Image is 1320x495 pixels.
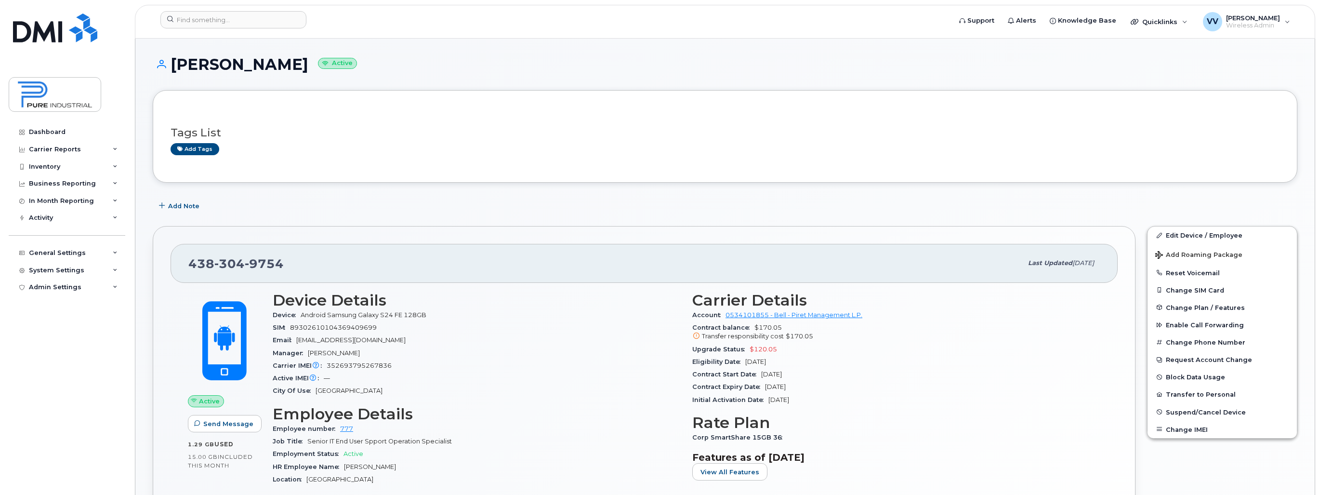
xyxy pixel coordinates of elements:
[188,415,262,432] button: Send Message
[745,358,766,365] span: [DATE]
[1148,368,1297,386] button: Block Data Usage
[692,396,768,403] span: Initial Activation Date
[692,358,745,365] span: Eligibility Date
[692,463,767,481] button: View All Features
[1028,259,1072,267] span: Last updated
[692,324,754,331] span: Contract balance
[1148,264,1297,281] button: Reset Voicemail
[768,396,789,403] span: [DATE]
[214,256,245,271] span: 304
[1148,421,1297,438] button: Change IMEI
[692,383,765,390] span: Contract Expiry Date
[1155,251,1242,260] span: Add Roaming Package
[273,324,290,331] span: SIM
[316,387,383,394] span: [GEOGRAPHIC_DATA]
[692,371,761,378] span: Contract Start Date
[153,197,208,214] button: Add Note
[1148,386,1297,403] button: Transfer to Personal
[692,324,1100,341] span: $170.05
[1166,304,1245,311] span: Change Plan / Features
[273,336,296,344] span: Email
[273,387,316,394] span: City Of Use
[344,463,396,470] span: [PERSON_NAME]
[700,468,759,477] span: View All Features
[273,450,343,457] span: Employment Status
[273,425,340,432] span: Employee number
[273,292,681,309] h3: Device Details
[692,414,1100,431] h3: Rate Plan
[726,311,862,319] a: 0534101855 - Bell - Piret Management L.P.
[306,476,373,483] span: [GEOGRAPHIC_DATA]
[307,438,452,445] span: Senior IT End User Spport Operation Specialist
[273,438,307,445] span: Job Title
[199,397,220,406] span: Active
[702,333,784,340] span: Transfer responsibility cost
[203,419,253,428] span: Send Message
[343,450,363,457] span: Active
[1148,299,1297,316] button: Change Plan / Features
[692,434,787,441] span: Corp SmartShare 15GB 36
[188,441,214,448] span: 1.29 GB
[188,453,253,469] span: included this month
[188,256,284,271] span: 438
[1148,351,1297,368] button: Request Account Change
[171,143,219,155] a: Add tags
[692,311,726,319] span: Account
[153,56,1297,73] h1: [PERSON_NAME]
[1148,244,1297,264] button: Add Roaming Package
[273,463,344,470] span: HR Employee Name
[168,201,199,211] span: Add Note
[1148,281,1297,299] button: Change SIM Card
[1166,321,1244,329] span: Enable Call Forwarding
[324,375,330,382] span: —
[214,441,234,448] span: used
[245,256,284,271] span: 9754
[327,362,392,369] span: 352693795267836
[188,454,218,460] span: 15.00 GB
[692,292,1100,309] h3: Carrier Details
[1148,316,1297,334] button: Enable Call Forwarding
[273,349,308,357] span: Manager
[273,476,306,483] span: Location
[290,324,377,331] span: 89302610104369409699
[761,371,782,378] span: [DATE]
[301,311,426,319] span: Android Samsung Galaxy S24 FE 128GB
[273,311,301,319] span: Device
[765,383,786,390] span: [DATE]
[296,336,406,344] span: [EMAIL_ADDRESS][DOMAIN_NAME]
[786,333,813,340] span: $170.05
[1148,334,1297,351] button: Change Phone Number
[1148,403,1297,421] button: Suspend/Cancel Device
[1166,408,1246,415] span: Suspend/Cancel Device
[692,452,1100,463] h3: Features as of [DATE]
[340,425,353,432] a: 777
[750,346,777,353] span: $120.05
[692,346,750,353] span: Upgrade Status
[308,349,360,357] span: [PERSON_NAME]
[273,375,324,382] span: Active IMEI
[273,362,327,369] span: Carrier IMEI
[1072,259,1094,267] span: [DATE]
[273,405,681,423] h3: Employee Details
[171,127,1280,139] h3: Tags List
[1148,227,1297,244] a: Edit Device / Employee
[318,58,357,69] small: Active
